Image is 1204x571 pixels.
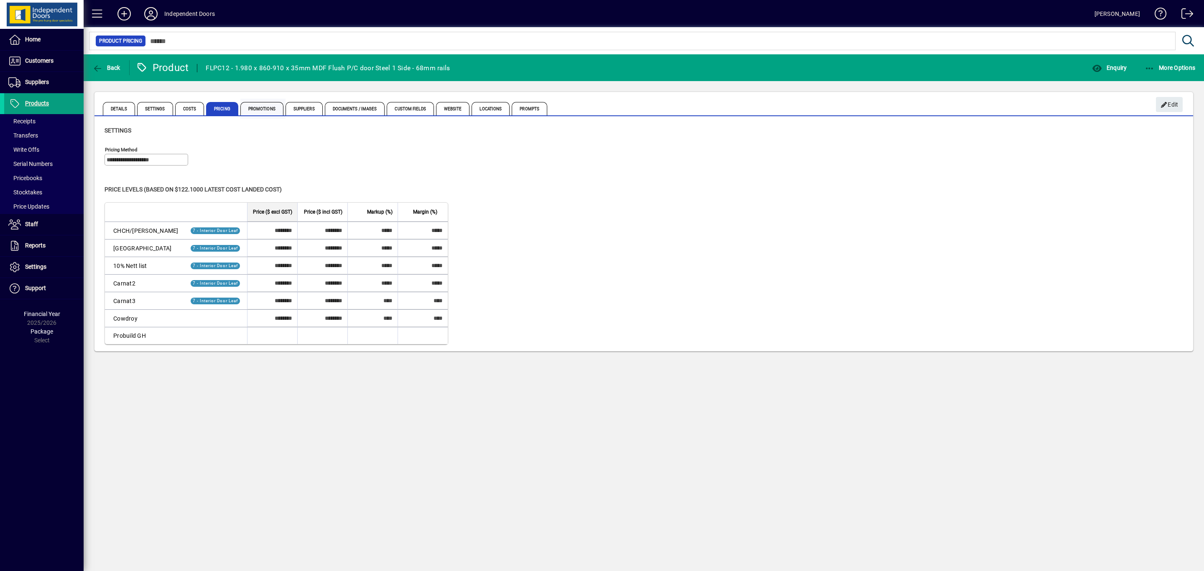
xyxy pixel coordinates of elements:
td: [GEOGRAPHIC_DATA] [105,239,184,257]
span: 7 - Interior Door Leaf [193,263,238,268]
div: Product [136,61,189,74]
a: Home [4,29,84,50]
span: Staff [25,221,38,227]
span: Settings [137,102,173,115]
span: 7 - Interior Door Leaf [193,246,238,250]
span: Promotions [240,102,283,115]
span: More Options [1145,64,1196,71]
a: Support [4,278,84,299]
span: Locations [472,102,510,115]
span: Suppliers [286,102,323,115]
button: Profile [138,6,164,21]
span: Edit [1161,98,1178,112]
td: 10% Nett list [105,257,184,274]
td: CHCH/[PERSON_NAME] [105,222,184,239]
span: Settings [105,127,131,134]
span: Package [31,328,53,335]
span: Settings [25,263,46,270]
td: Carnat3 [105,292,184,309]
div: FLPC12 - 1.980 x 860-910 x 35mm MDF Flush P/C door Steel 1 Side - 68mm rails [206,61,450,75]
span: Pricing [206,102,238,115]
td: Cowdroy [105,309,184,327]
a: Serial Numbers [4,157,84,171]
mat-label: Pricing method [105,147,138,153]
button: Back [90,60,122,75]
span: Reports [25,242,46,249]
span: Write Offs [8,146,39,153]
span: Customers [25,57,54,64]
div: Independent Doors [164,7,215,20]
span: Price ($ excl GST) [253,207,292,217]
td: Carnat2 [105,274,184,292]
span: Price Updates [8,203,49,210]
button: Add [111,6,138,21]
span: Enquiry [1092,64,1127,71]
span: 7 - Interior Door Leaf [193,228,238,233]
span: Support [25,285,46,291]
span: Products [25,100,49,107]
span: Details [103,102,135,115]
span: Stocktakes [8,189,42,196]
button: More Options [1143,60,1198,75]
div: [PERSON_NAME] [1094,7,1140,20]
a: Transfers [4,128,84,143]
a: Reports [4,235,84,256]
span: Transfers [8,132,38,139]
span: 7 - Interior Door Leaf [193,298,238,303]
a: Staff [4,214,84,235]
span: Margin (%) [413,207,437,217]
a: Knowledge Base [1148,2,1167,29]
span: Price levels (based on $122.1000 Latest cost landed cost) [105,186,282,193]
a: Pricebooks [4,171,84,185]
a: Customers [4,51,84,71]
app-page-header-button: Back [84,60,130,75]
button: Enquiry [1090,60,1129,75]
span: 7 - Interior Door Leaf [193,281,238,285]
span: Custom Fields [387,102,434,115]
span: Prompts [512,102,547,115]
span: Website [436,102,470,115]
span: Markup (%) [367,207,393,217]
a: Stocktakes [4,185,84,199]
a: Suppliers [4,72,84,93]
a: Receipts [4,114,84,128]
span: Product Pricing [99,37,142,45]
a: Settings [4,257,84,278]
span: Home [25,36,41,43]
a: Logout [1175,2,1194,29]
span: Documents / Images [325,102,385,115]
button: Edit [1156,97,1183,112]
span: Suppliers [25,79,49,85]
span: Financial Year [24,311,60,317]
span: Costs [175,102,204,115]
td: Probuild GH [105,327,184,344]
span: Serial Numbers [8,161,53,167]
span: Receipts [8,118,36,125]
a: Price Updates [4,199,84,214]
a: Write Offs [4,143,84,157]
span: Pricebooks [8,175,42,181]
span: Back [92,64,120,71]
span: Price ($ incl GST) [304,207,342,217]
